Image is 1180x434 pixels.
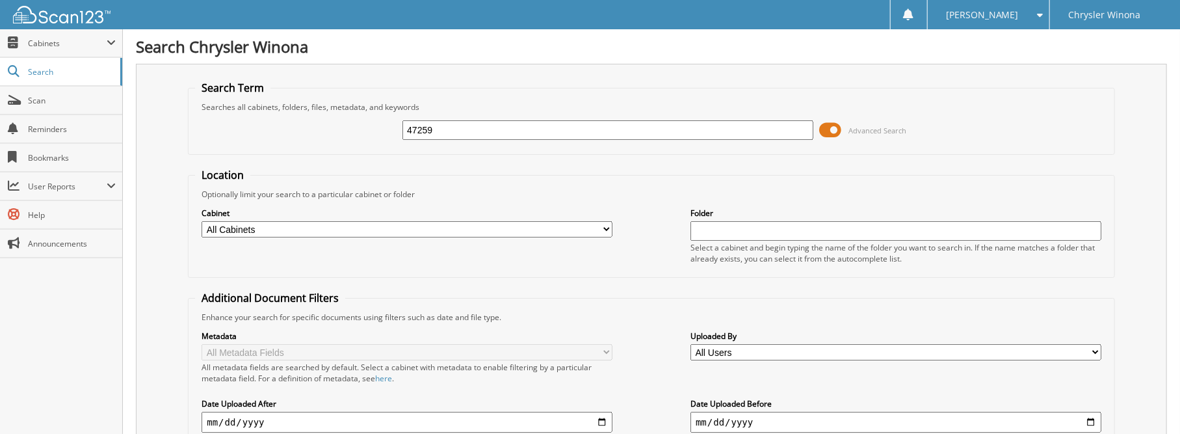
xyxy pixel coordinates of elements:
span: Search [28,66,114,77]
span: User Reports [28,181,107,192]
input: end [690,412,1101,433]
a: here [375,373,392,384]
span: Bookmarks [28,152,116,163]
label: Folder [690,208,1101,219]
legend: Location [195,168,250,182]
div: Searches all cabinets, folders, files, metadata, and keywords [195,102,1107,113]
legend: Additional Document Filters [195,291,345,305]
label: Metadata [202,331,612,342]
span: Advanced Search [849,126,907,135]
label: Date Uploaded Before [690,398,1101,409]
iframe: Chat Widget [1115,372,1180,434]
span: Announcements [28,238,116,249]
label: Uploaded By [690,331,1101,342]
h1: Search Chrysler Winona [136,36,1167,57]
img: scan123-logo-white.svg [13,6,111,23]
div: All metadata fields are searched by default. Select a cabinet with metadata to enable filtering b... [202,362,612,384]
label: Cabinet [202,208,612,219]
span: Cabinets [28,38,107,49]
span: Chrysler Winona [1068,11,1140,19]
input: start [202,412,612,433]
label: Date Uploaded After [202,398,612,409]
legend: Search Term [195,81,270,95]
span: Help [28,210,116,221]
div: Optionally limit your search to a particular cabinet or folder [195,189,1107,200]
span: [PERSON_NAME] [946,11,1019,19]
div: Select a cabinet and begin typing the name of the folder you want to search in. If the name match... [690,242,1101,264]
span: Scan [28,95,116,106]
div: Enhance your search for specific documents using filters such as date and file type. [195,312,1107,323]
span: Reminders [28,124,116,135]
